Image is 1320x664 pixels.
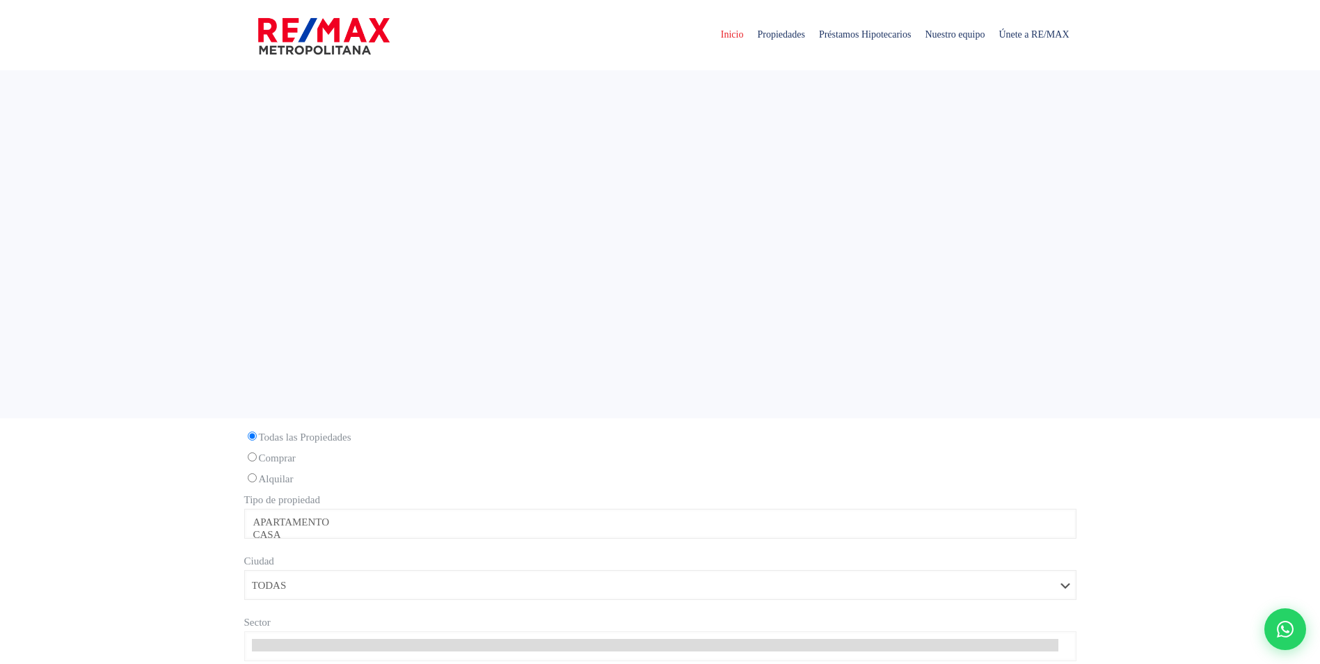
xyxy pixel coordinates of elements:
[244,471,1076,488] label: Alquilar
[252,529,1058,542] option: CASA
[244,450,1076,467] label: Comprar
[812,14,919,56] span: Préstamos Hipotecarios
[714,14,751,56] span: Inicio
[244,429,1076,446] label: Todas las Propiedades
[248,473,257,482] input: Alquilar
[918,14,992,56] span: Nuestro equipo
[992,14,1076,56] span: Únete a RE/MAX
[248,432,257,441] input: Todas las Propiedades
[750,14,811,56] span: Propiedades
[244,555,274,567] span: Ciudad
[244,494,320,505] span: Tipo de propiedad
[258,15,390,57] img: remax-metropolitana-logo
[252,516,1058,529] option: APARTAMENTO
[244,617,271,628] span: Sector
[248,452,257,461] input: Comprar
